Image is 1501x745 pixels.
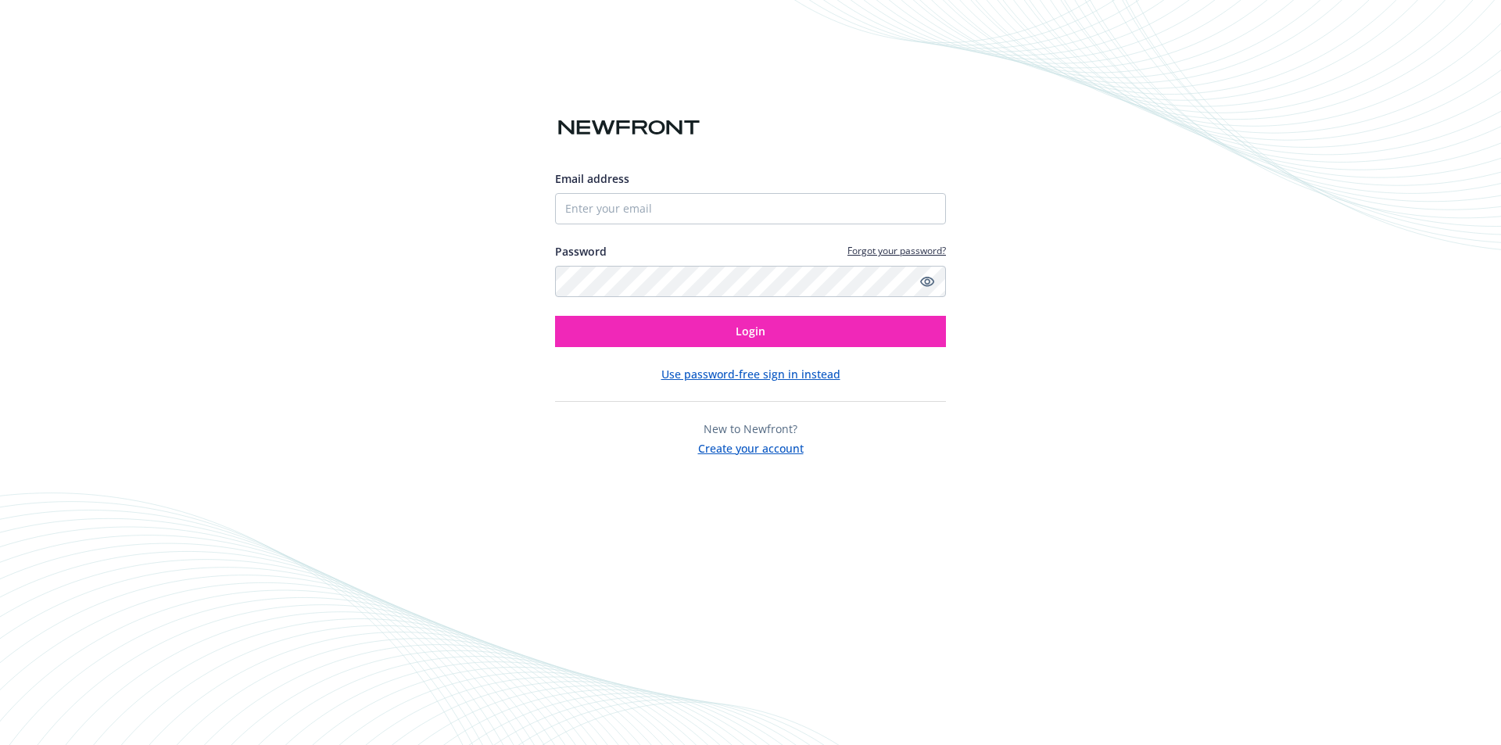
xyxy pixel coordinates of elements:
[918,272,937,291] a: Show password
[555,243,607,260] label: Password
[736,324,765,338] span: Login
[555,193,946,224] input: Enter your email
[555,114,703,141] img: Newfront logo
[847,244,946,257] a: Forgot your password?
[555,266,946,297] input: Enter your password
[704,421,797,436] span: New to Newfront?
[555,171,629,186] span: Email address
[661,366,840,382] button: Use password-free sign in instead
[698,437,804,457] button: Create your account
[555,316,946,347] button: Login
